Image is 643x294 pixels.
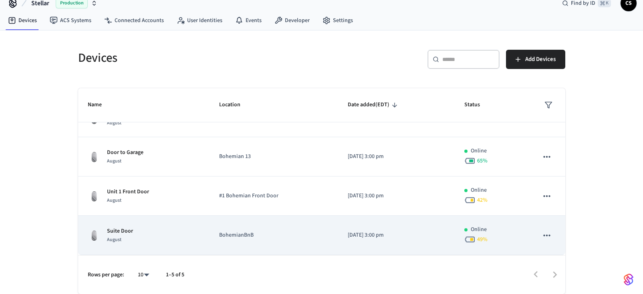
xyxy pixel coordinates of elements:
p: Rows per page: [88,271,124,279]
a: Connected Accounts [98,13,170,28]
span: Status [464,99,490,111]
p: Online [471,186,487,195]
p: Bohemian 13 [219,152,329,161]
img: August Wifi Smart Lock 3rd Gen, Silver, Front [88,190,101,203]
span: Location [219,99,251,111]
p: Online [471,225,487,234]
p: 1–5 of 5 [166,271,184,279]
a: Developer [268,13,316,28]
p: [DATE] 3:00 pm [348,152,445,161]
p: Door to Garage [107,148,143,157]
table: sticky table [78,27,565,255]
a: Events [229,13,268,28]
h5: Devices [78,50,317,66]
div: 10 [134,269,153,281]
p: Unit 1 Front Door [107,188,149,196]
p: BohemianBnB [219,231,329,239]
p: Suite Door [107,227,133,235]
span: August [107,236,121,243]
img: August Wifi Smart Lock 3rd Gen, Silver, Front [88,150,101,163]
span: Date added(EDT) [348,99,400,111]
span: 42 % [477,196,488,204]
span: Add Devices [525,54,556,65]
img: SeamLogoGradient.69752ec5.svg [624,273,633,286]
span: August [107,158,121,164]
p: [DATE] 3:00 pm [348,192,445,200]
span: August [107,197,121,204]
a: Settings [316,13,359,28]
a: ACS Systems [43,13,98,28]
p: #1 Bohemian Front Door [219,192,329,200]
span: August [107,120,121,126]
span: 49 % [477,235,488,243]
button: Add Devices [506,50,565,69]
span: Name [88,99,112,111]
p: [DATE] 3:00 pm [348,231,445,239]
span: 65 % [477,157,488,165]
p: Online [471,147,487,155]
img: August Wifi Smart Lock 3rd Gen, Silver, Front [88,229,101,242]
a: User Identities [170,13,229,28]
a: Devices [2,13,43,28]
